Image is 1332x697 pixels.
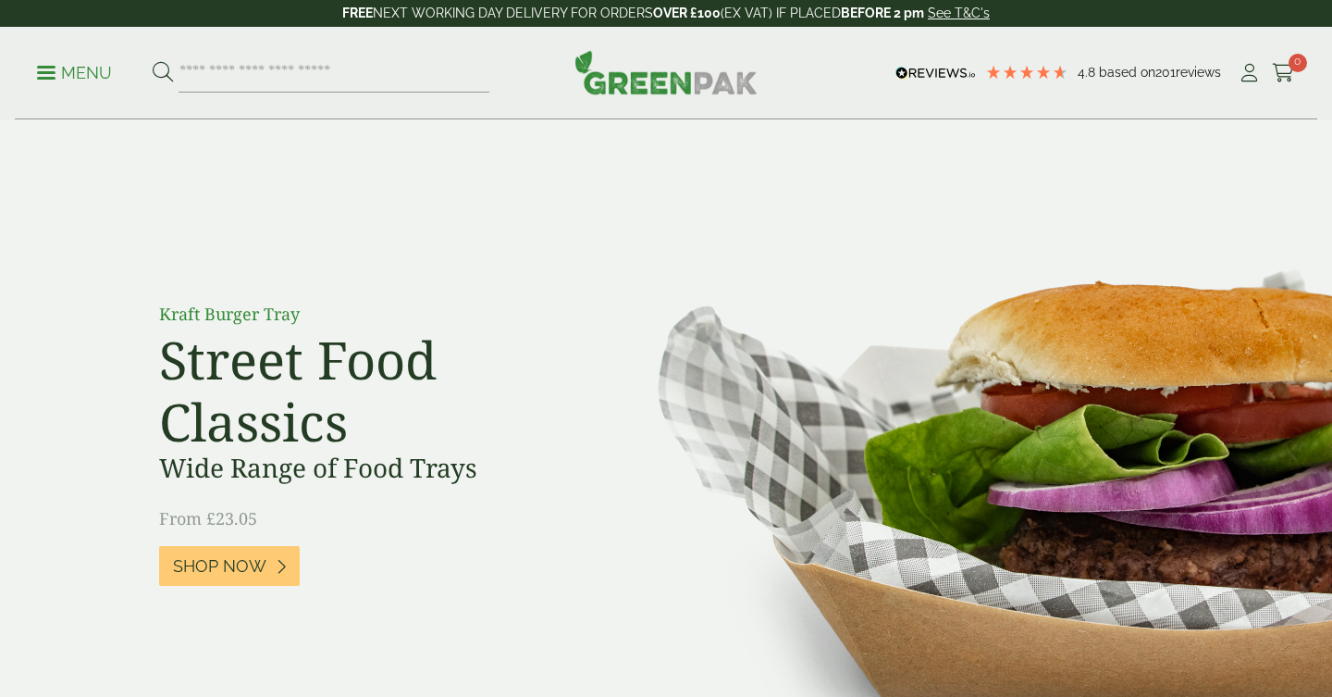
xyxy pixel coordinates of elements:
[1176,65,1221,80] span: reviews
[159,546,300,586] a: Shop Now
[159,302,575,327] p: Kraft Burger Tray
[37,62,112,84] p: Menu
[1272,59,1295,87] a: 0
[173,556,266,577] span: Shop Now
[159,453,575,484] h3: Wide Range of Food Trays
[342,6,373,20] strong: FREE
[653,6,721,20] strong: OVER £100
[574,50,758,94] img: GreenPak Supplies
[1099,65,1155,80] span: Based on
[159,329,575,453] h2: Street Food Classics
[1289,54,1307,72] span: 0
[985,64,1068,81] div: 4.79 Stars
[1272,64,1295,82] i: Cart
[1078,65,1099,80] span: 4.8
[841,6,924,20] strong: BEFORE 2 pm
[37,62,112,81] a: Menu
[928,6,990,20] a: See T&C's
[895,67,976,80] img: REVIEWS.io
[159,507,257,529] span: From £23.05
[1238,64,1261,82] i: My Account
[1155,65,1176,80] span: 201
